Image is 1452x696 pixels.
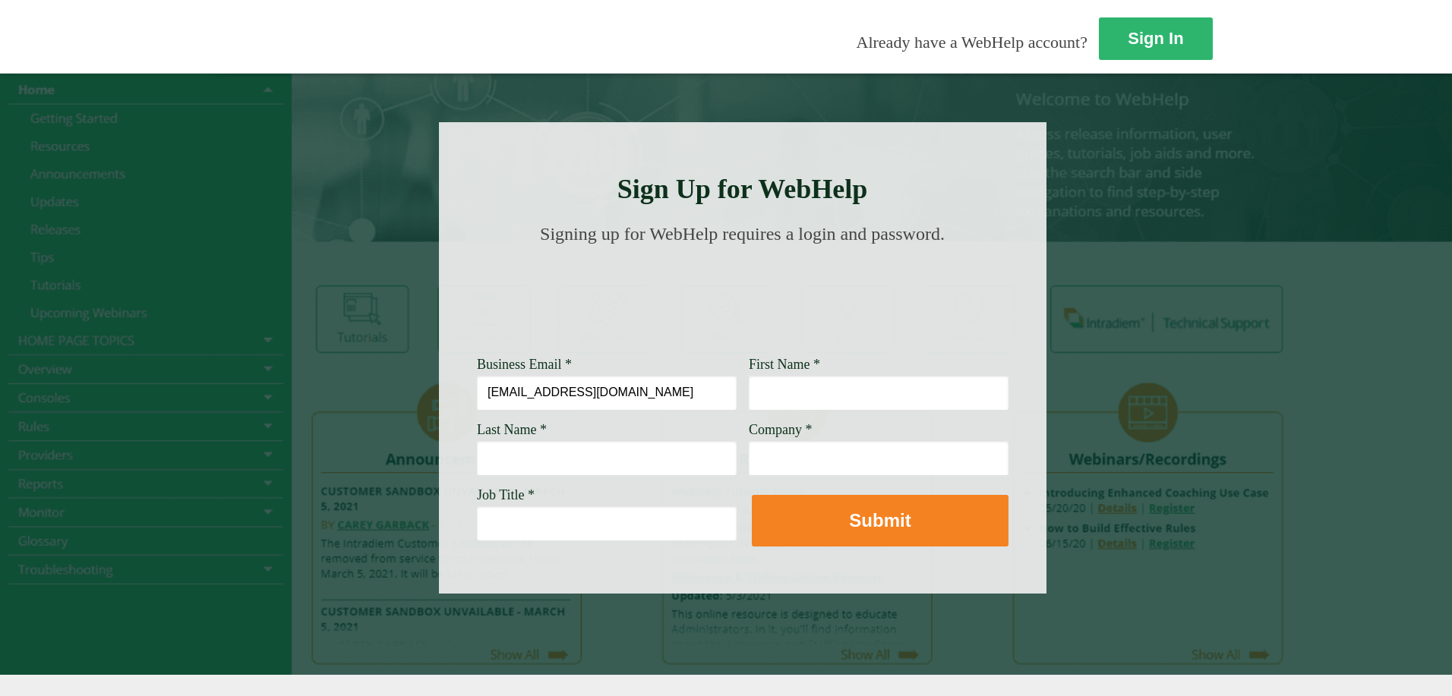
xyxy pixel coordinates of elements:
span: Business Email * [477,357,572,372]
span: Job Title * [477,487,535,502]
strong: Submit [849,510,911,531]
a: Sign In [1099,17,1213,60]
span: Company * [749,422,813,437]
span: First Name * [749,357,820,372]
span: Last Name * [477,422,547,437]
img: Need Credentials? Sign up below. Have Credentials? Use the sign-in button. [486,260,999,335]
span: Signing up for WebHelp requires a login and password. [540,224,945,244]
button: Submit [752,495,1009,546]
strong: Sign Up for WebHelp [617,174,868,204]
strong: Sign In [1128,29,1183,48]
span: Already have a WebHelp account? [857,33,1087,52]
